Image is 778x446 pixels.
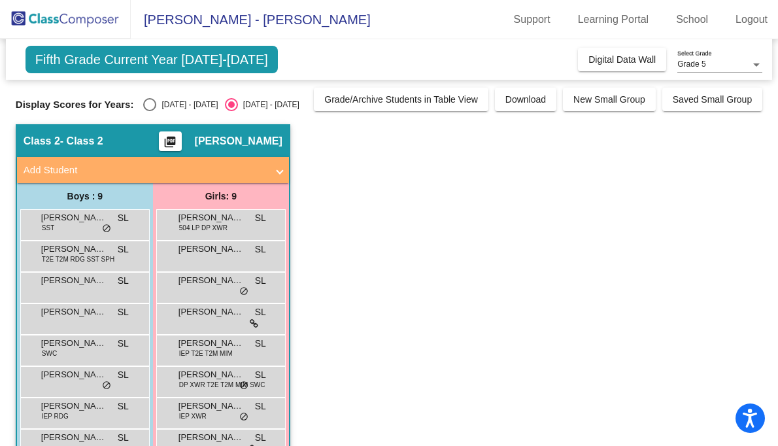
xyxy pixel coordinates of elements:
[118,243,129,256] span: SL
[495,88,556,111] button: Download
[239,381,248,391] span: do_not_disturb_alt
[178,211,244,224] span: [PERSON_NAME]
[17,183,153,209] div: Boys : 9
[41,305,107,318] span: [PERSON_NAME]
[118,211,129,225] span: SL
[41,400,107,413] span: [PERSON_NAME]
[314,88,488,111] button: Grade/Archive Students in Table View
[255,431,266,445] span: SL
[16,99,134,111] span: Display Scores for Years:
[239,286,248,297] span: do_not_disturb_alt
[118,431,129,445] span: SL
[725,9,778,30] a: Logout
[178,400,244,413] span: [PERSON_NAME]
[255,368,266,382] span: SL
[255,337,266,351] span: SL
[578,48,666,71] button: Digital Data Wall
[255,305,266,319] span: SL
[239,412,248,422] span: do_not_disturb_alt
[131,9,371,30] span: [PERSON_NAME] - [PERSON_NAME]
[178,305,244,318] span: [PERSON_NAME]
[24,163,267,178] mat-panel-title: Add Student
[162,135,178,154] mat-icon: picture_as_pdf
[42,411,69,421] span: IEP RDG
[42,223,54,233] span: SST
[24,135,60,148] span: Class 2
[238,99,299,111] div: [DATE] - [DATE]
[41,243,107,256] span: [PERSON_NAME] [PERSON_NAME]
[666,9,719,30] a: School
[41,211,107,224] span: [PERSON_NAME] [PERSON_NAME]
[17,157,289,183] mat-expansion-panel-header: Add Student
[195,135,282,148] span: [PERSON_NAME]
[179,411,207,421] span: IEP XWR
[255,400,266,413] span: SL
[178,243,244,256] span: [PERSON_NAME]
[42,349,57,358] span: SWC
[41,368,107,381] span: [PERSON_NAME]
[588,54,656,65] span: Digital Data Wall
[153,183,289,209] div: Girls: 9
[60,135,103,148] span: - Class 2
[25,46,278,73] span: Fifth Grade Current Year [DATE]-[DATE]
[102,381,111,391] span: do_not_disturb_alt
[255,243,266,256] span: SL
[118,337,129,351] span: SL
[41,431,107,444] span: [PERSON_NAME]
[255,211,266,225] span: SL
[178,368,244,381] span: [PERSON_NAME]
[677,60,705,69] span: Grade 5
[42,254,114,264] span: T2E T2M RDG SST SPH
[255,274,266,288] span: SL
[118,400,129,413] span: SL
[563,88,656,111] button: New Small Group
[178,431,244,444] span: [PERSON_NAME]
[41,274,107,287] span: [PERSON_NAME]
[41,337,107,350] span: [PERSON_NAME]
[179,223,228,233] span: 504 LP DP XWR
[573,94,645,105] span: New Small Group
[143,98,299,111] mat-radio-group: Select an option
[673,94,752,105] span: Saved Small Group
[118,368,129,382] span: SL
[102,224,111,234] span: do_not_disturb_alt
[156,99,218,111] div: [DATE] - [DATE]
[567,9,660,30] a: Learning Portal
[662,88,762,111] button: Saved Small Group
[178,337,244,350] span: [PERSON_NAME]
[179,349,233,358] span: IEP T2E T2M MIM
[503,9,561,30] a: Support
[159,131,182,151] button: Print Students Details
[118,305,129,319] span: SL
[505,94,546,105] span: Download
[324,94,478,105] span: Grade/Archive Students in Table View
[118,274,129,288] span: SL
[178,274,244,287] span: [PERSON_NAME]
[179,380,265,390] span: DP XWR T2E T2M MIM SWC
